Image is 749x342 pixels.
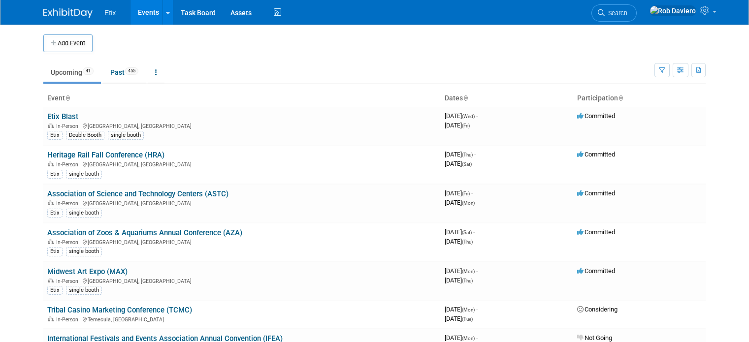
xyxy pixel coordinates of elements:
[48,278,54,283] img: In-Person Event
[462,278,473,283] span: (Thu)
[56,161,81,168] span: In-Person
[56,239,81,246] span: In-Person
[445,267,478,275] span: [DATE]
[47,238,437,246] div: [GEOGRAPHIC_DATA], [GEOGRAPHIC_DATA]
[445,112,478,120] span: [DATE]
[445,277,473,284] span: [DATE]
[66,247,102,256] div: single booth
[445,238,473,245] span: [DATE]
[618,94,623,102] a: Sort by Participation Type
[573,90,706,107] th: Participation
[47,122,437,129] div: [GEOGRAPHIC_DATA], [GEOGRAPHIC_DATA]
[476,334,478,342] span: -
[47,228,242,237] a: Association of Zoos & Aquariums Annual Conference (AZA)
[474,151,476,158] span: -
[605,9,627,17] span: Search
[47,170,63,179] div: Etix
[441,90,573,107] th: Dates
[104,9,116,17] span: Etix
[471,189,473,197] span: -
[445,199,475,206] span: [DATE]
[56,123,81,129] span: In-Person
[462,230,472,235] span: (Sat)
[473,228,475,236] span: -
[47,131,63,140] div: Etix
[43,63,101,82] a: Upcoming41
[66,131,104,140] div: Double Booth
[47,277,437,284] div: [GEOGRAPHIC_DATA], [GEOGRAPHIC_DATA]
[445,228,475,236] span: [DATE]
[43,8,93,18] img: ExhibitDay
[650,5,696,16] img: Rob Daviero
[56,316,81,323] span: In-Person
[577,334,612,342] span: Not Going
[462,152,473,157] span: (Thu)
[47,306,192,314] a: Tribal Casino Marketing Conference (TCMC)
[462,123,470,128] span: (Fri)
[48,316,54,321] img: In-Person Event
[47,112,78,121] a: Etix Blast
[48,123,54,128] img: In-Person Event
[48,161,54,166] img: In-Person Event
[462,161,472,167] span: (Sat)
[83,67,94,75] span: 41
[577,151,615,158] span: Committed
[66,286,102,295] div: single booth
[47,160,437,168] div: [GEOGRAPHIC_DATA], [GEOGRAPHIC_DATA]
[577,189,615,197] span: Committed
[125,67,138,75] span: 455
[462,239,473,245] span: (Thu)
[65,94,70,102] a: Sort by Event Name
[48,239,54,244] img: In-Person Event
[577,228,615,236] span: Committed
[66,209,102,218] div: single booth
[43,34,93,52] button: Add Event
[462,336,475,341] span: (Mon)
[577,112,615,120] span: Committed
[476,306,478,313] span: -
[47,199,437,207] div: [GEOGRAPHIC_DATA], [GEOGRAPHIC_DATA]
[47,267,128,276] a: Midwest Art Expo (MAX)
[47,286,63,295] div: Etix
[462,114,475,119] span: (Wed)
[66,170,102,179] div: single booth
[445,189,473,197] span: [DATE]
[56,200,81,207] span: In-Person
[445,306,478,313] span: [DATE]
[47,247,63,256] div: Etix
[445,160,472,167] span: [DATE]
[445,122,470,129] span: [DATE]
[103,63,146,82] a: Past455
[47,315,437,323] div: Temecula, [GEOGRAPHIC_DATA]
[47,189,228,198] a: Association of Science and Technology Centers (ASTC)
[48,200,54,205] img: In-Person Event
[43,90,441,107] th: Event
[445,151,476,158] span: [DATE]
[462,307,475,312] span: (Mon)
[108,131,144,140] div: single booth
[462,269,475,274] span: (Mon)
[577,267,615,275] span: Committed
[462,316,473,322] span: (Tue)
[591,4,637,22] a: Search
[445,315,473,322] span: [DATE]
[47,151,164,159] a: Heritage Rail Fall Conference (HRA)
[47,209,63,218] div: Etix
[56,278,81,284] span: In-Person
[476,112,478,120] span: -
[462,191,470,196] span: (Fri)
[577,306,618,313] span: Considering
[445,334,478,342] span: [DATE]
[476,267,478,275] span: -
[463,94,468,102] a: Sort by Start Date
[462,200,475,206] span: (Mon)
